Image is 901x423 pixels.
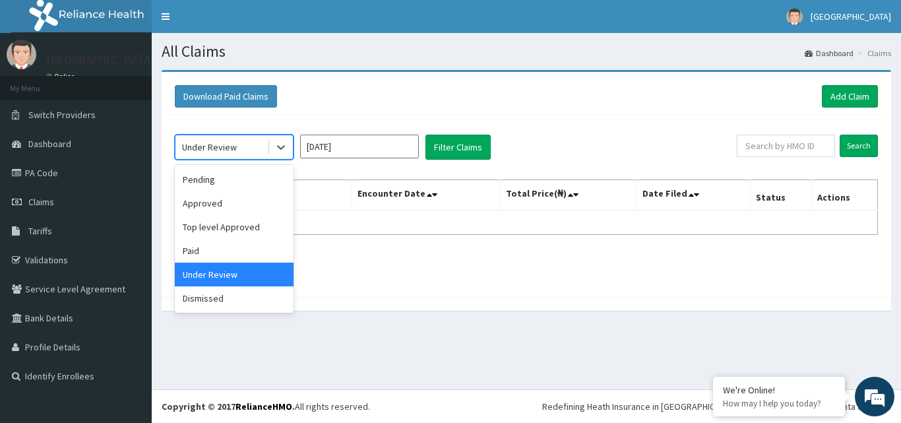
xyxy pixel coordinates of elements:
[175,239,294,263] div: Paid
[46,72,78,81] a: Online
[786,9,803,25] img: User Image
[162,43,891,60] h1: All Claims
[175,286,294,310] div: Dismissed
[300,135,419,158] input: Select Month and Year
[7,40,36,69] img: User Image
[152,389,901,423] footer: All rights reserved.
[28,196,54,208] span: Claims
[182,141,237,154] div: Under Review
[28,109,96,121] span: Switch Providers
[162,401,295,412] strong: Copyright © 2017 .
[175,168,294,191] div: Pending
[235,401,292,412] a: RelianceHMO
[175,263,294,286] div: Under Review
[840,135,878,157] input: Search
[855,48,891,59] li: Claims
[637,180,751,211] th: Date Filed
[723,398,835,409] p: How may I help you today?
[28,138,71,150] span: Dashboard
[175,191,294,215] div: Approved
[352,180,500,211] th: Encounter Date
[175,215,294,239] div: Top level Approved
[723,384,835,396] div: We're Online!
[822,85,878,108] a: Add Claim
[425,135,491,160] button: Filter Claims
[751,180,812,211] th: Status
[28,225,52,237] span: Tariffs
[811,180,877,211] th: Actions
[542,400,891,413] div: Redefining Heath Insurance in [GEOGRAPHIC_DATA] using Telemedicine and Data Science!
[175,85,277,108] button: Download Paid Claims
[805,48,854,59] a: Dashboard
[737,135,835,157] input: Search by HMO ID
[811,11,891,22] span: [GEOGRAPHIC_DATA]
[46,53,155,65] p: [GEOGRAPHIC_DATA]
[500,180,637,211] th: Total Price(₦)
